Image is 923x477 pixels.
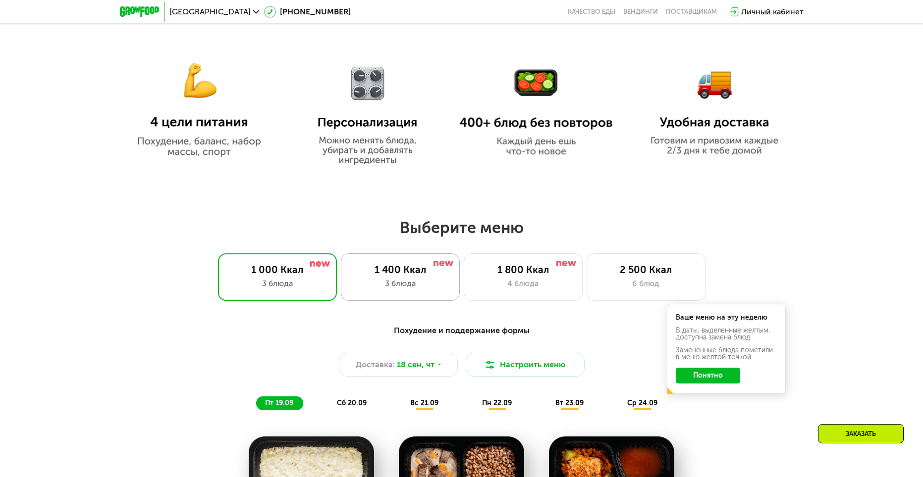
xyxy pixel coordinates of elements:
span: пт 19.09 [265,399,293,407]
div: Личный кабинет [741,6,804,18]
span: сб 20.09 [337,399,367,407]
a: [PHONE_NUMBER] [264,6,351,18]
a: Вендинги [623,8,658,16]
span: ср 24.09 [627,399,657,407]
div: 3 блюда [228,278,326,289]
div: 1 800 Ккал [474,264,572,276]
span: вт 23.09 [555,399,584,407]
span: Доставка: [356,359,395,371]
span: 18 сен, чт [397,359,434,371]
div: В даты, выделенные желтым, доступна замена блюд. [676,327,777,341]
h2: Выберите меню [32,218,891,238]
div: Заменённые блюда пометили в меню жёлтой точкой. [676,347,777,361]
div: Заказать [818,424,904,443]
span: вс 21.09 [410,399,438,407]
div: 1 000 Ккал [228,264,326,276]
span: [GEOGRAPHIC_DATA] [169,8,251,16]
div: поставщикам [666,8,717,16]
div: Ваше меню на эту неделю [676,314,777,321]
div: 6 блюд [597,278,695,289]
div: 4 блюда [474,278,572,289]
div: 3 блюда [351,278,449,289]
div: 2 500 Ккал [597,264,695,276]
div: 1 400 Ккал [351,264,449,276]
div: Похудение и поддержание формы [168,325,755,337]
button: Понятно [676,368,740,383]
span: пн 22.09 [482,399,512,407]
a: Качество еды [568,8,615,16]
button: Настроить меню [466,353,585,377]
